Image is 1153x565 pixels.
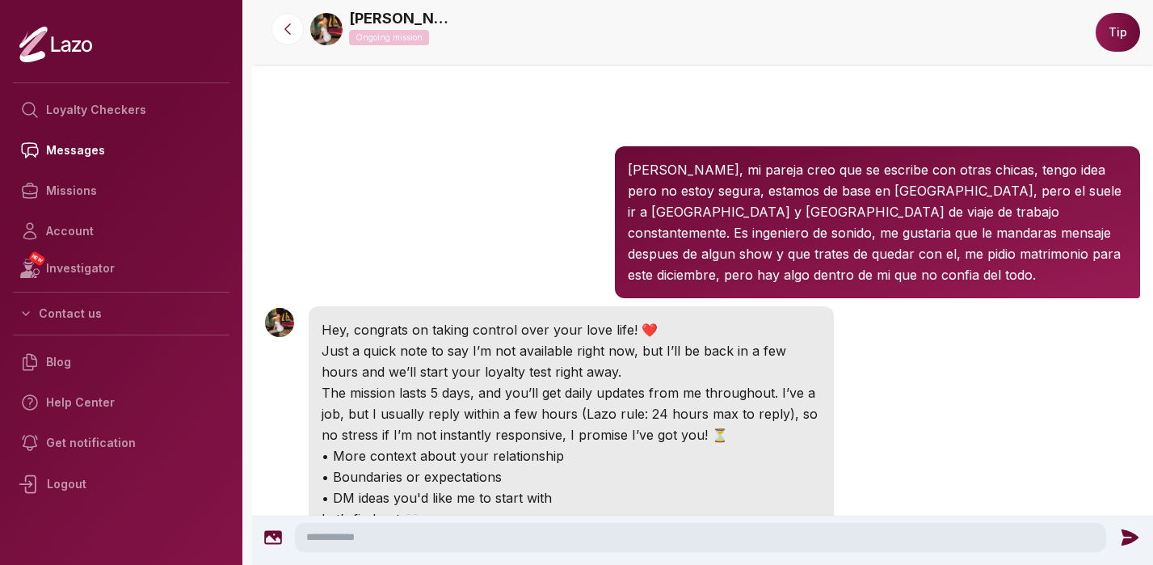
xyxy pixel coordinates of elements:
a: Missions [13,171,229,211]
p: [PERSON_NAME], mi pareja creo que se escribe con otras chicas, tengo idea pero no estoy segura, e... [628,159,1127,285]
img: 53ea768d-6708-4c09-8be7-ba74ddaa1210 [310,13,343,45]
a: Loyalty Checkers [13,90,229,130]
a: Account [13,211,229,251]
button: Tip [1096,13,1140,52]
button: Contact us [13,299,229,328]
a: Help Center [13,382,229,423]
p: The mission lasts 5 days, and you’ll get daily updates from me throughout. I’ve a job, but I usua... [322,382,821,445]
p: Just a quick note to say I’m not available right now, but I’ll be back in a few hours and we’ll s... [322,340,821,382]
p: Let’s find out 👀 [322,508,821,529]
p: Hey, congrats on taking control over your love life! ❤️ [322,319,821,340]
a: [PERSON_NAME] [349,7,454,30]
a: Messages [13,130,229,171]
span: NEW [28,251,46,267]
a: Blog [13,342,229,382]
p: • More context about your relationship [322,445,821,466]
p: • DM ideas you'd like me to start with [322,487,821,508]
a: Get notification [13,423,229,463]
a: NEWInvestigator [13,251,229,285]
img: User avatar [265,308,294,337]
p: Ongoing mission [349,30,429,45]
div: Logout [13,463,229,505]
p: • Boundaries or expectations [322,466,821,487]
